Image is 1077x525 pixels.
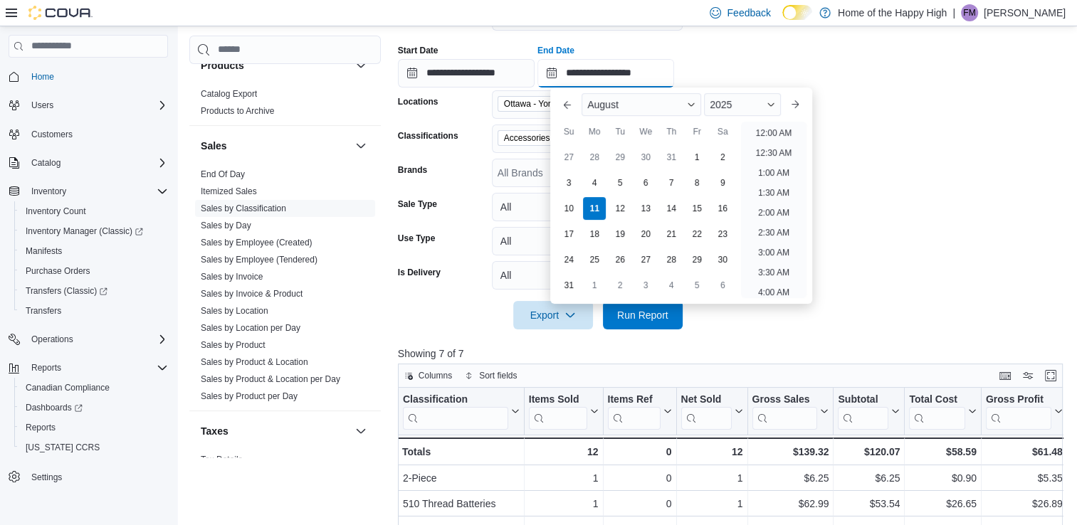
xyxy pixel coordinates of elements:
[201,169,245,180] span: End Of Day
[752,244,795,261] li: 3:00 AM
[201,272,263,282] a: Sales by Invoice
[750,124,798,142] li: 12:00 AM
[752,495,829,512] div: $62.99
[986,495,1063,512] div: $26.89
[398,164,427,176] label: Brands
[609,248,631,271] div: day-26
[201,220,251,231] span: Sales by Day
[20,203,168,220] span: Inventory Count
[201,391,298,402] span: Sales by Product per Day
[838,4,947,21] p: Home of the Happy High
[201,305,268,317] span: Sales by Location
[398,346,1070,361] p: Showing 7 of 7
[838,470,900,487] div: $6.25
[557,171,580,194] div: day-3
[741,122,806,298] ul: Time
[201,391,298,401] a: Sales by Product per Day
[838,393,888,406] div: Subtotal
[609,146,631,169] div: day-29
[14,201,174,221] button: Inventory Count
[583,274,606,297] div: day-1
[607,443,671,460] div: 0
[26,97,168,114] span: Users
[26,359,67,376] button: Reports
[704,93,780,116] div: Button. Open the year selector. 2025 is currently selected.
[681,393,731,406] div: Net Sold
[20,223,168,240] span: Inventory Manager (Classic)
[398,96,438,107] label: Locations
[20,379,115,396] a: Canadian Compliance
[529,393,587,406] div: Items Sold
[20,243,168,260] span: Manifests
[201,221,251,230] a: Sales by Day
[492,193,683,221] button: All
[14,281,174,301] a: Transfers (Classic)
[660,197,683,220] div: day-14
[201,238,312,248] a: Sales by Employee (Created)
[398,59,535,87] input: Press the down key to open a popover containing a calendar.
[909,393,965,406] div: Total Cost
[529,470,599,487] div: 1
[583,120,606,143] div: Mo
[504,97,615,111] span: Ottawa - York Street - Fire & Flower
[201,322,300,334] span: Sales by Location per Day
[398,130,458,142] label: Classifications
[681,393,742,429] button: Net Sold
[557,223,580,245] div: day-17
[479,370,517,381] span: Sort fields
[201,340,266,350] a: Sales by Product
[909,393,976,429] button: Total Cost
[201,237,312,248] span: Sales by Employee (Created)
[20,439,168,456] span: Washington CCRS
[557,274,580,297] div: day-31
[201,88,257,100] span: Catalog Export
[529,393,587,429] div: Items Sold
[403,495,520,512] div: 510 Thread Batteries
[607,393,660,429] div: Items Ref
[583,197,606,220] div: day-11
[14,221,174,241] a: Inventory Manager (Classic)
[26,359,168,376] span: Reports
[986,393,1051,429] div: Gross Profit
[784,93,807,116] button: Next month
[26,331,168,348] span: Operations
[492,227,683,255] button: All
[3,124,174,144] button: Customers
[986,393,1063,429] button: Gross Profit
[660,248,683,271] div: day-28
[14,301,174,321] button: Transfers
[26,68,60,85] a: Home
[986,470,1063,487] div: $5.35
[685,248,708,271] div: day-29
[26,154,168,171] span: Catalog
[529,393,599,429] button: Items Sold
[607,393,671,429] button: Items Ref
[634,197,657,220] div: day-13
[3,95,174,115] button: Users
[498,96,633,112] span: Ottawa - York Street - Fire & Flower
[20,399,168,416] span: Dashboards
[201,254,317,265] span: Sales by Employee (Tendered)
[31,186,66,197] span: Inventory
[587,99,619,110] span: August
[398,267,441,278] label: Is Delivery
[607,393,660,406] div: Items Ref
[727,6,770,20] span: Feedback
[201,169,245,179] a: End Of Day
[189,166,381,410] div: Sales
[201,374,340,384] a: Sales by Product & Location per Day
[681,443,742,460] div: 12
[26,285,107,297] span: Transfers (Classic)
[26,183,72,200] button: Inventory
[752,204,795,221] li: 2:00 AM
[20,203,92,220] a: Inventory Count
[660,171,683,194] div: day-7
[26,226,143,237] span: Inventory Manager (Classic)
[513,301,593,329] button: Export
[522,301,584,329] span: Export
[201,58,350,73] button: Products
[419,370,452,381] span: Columns
[660,223,683,245] div: day-21
[711,274,734,297] div: day-6
[201,323,300,333] a: Sales by Location per Day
